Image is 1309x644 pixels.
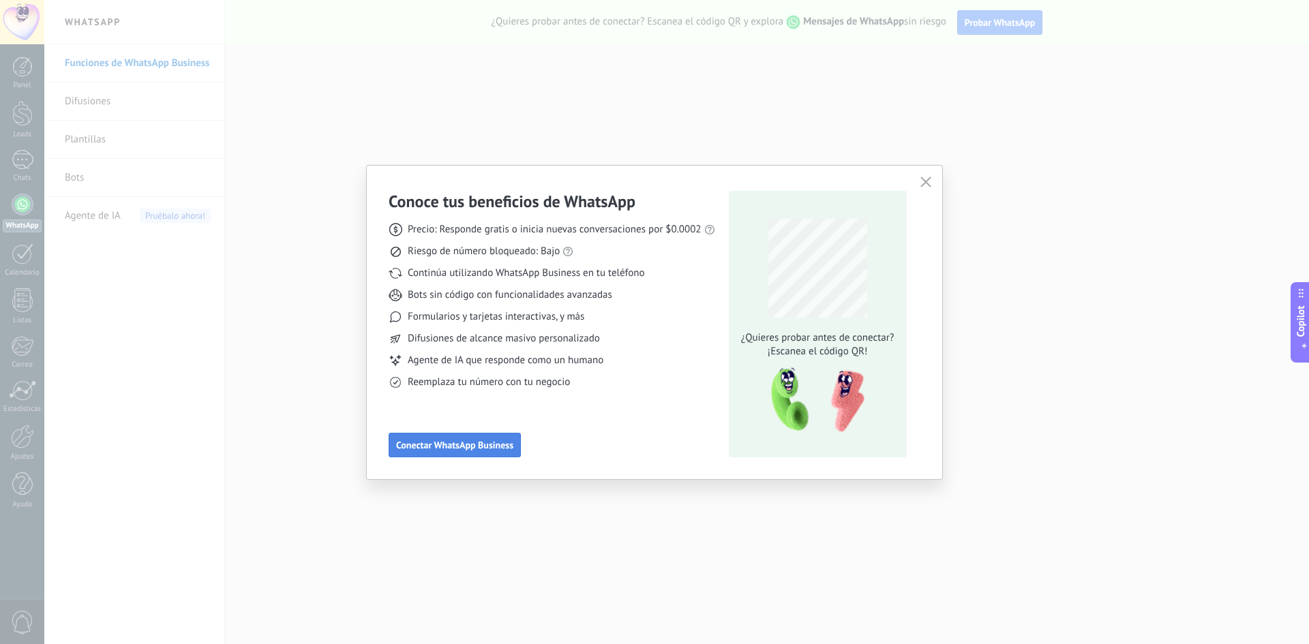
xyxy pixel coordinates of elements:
[408,223,702,236] span: Precio: Responde gratis o inicia nuevas conversaciones por $0.0002
[1294,305,1308,337] span: Copilot
[389,191,635,212] h3: Conoce tus beneficios de WhatsApp
[759,364,867,437] img: qr-pic-1x.png
[396,440,513,450] span: Conectar WhatsApp Business
[408,288,612,302] span: Bots sin código con funcionalidades avanzadas
[408,310,584,324] span: Formularios y tarjetas interactivas, y más
[408,354,603,367] span: Agente de IA que responde como un humano
[408,375,570,389] span: Reemplaza tu número con tu negocio
[408,266,644,280] span: Continúa utilizando WhatsApp Business en tu teléfono
[408,245,560,258] span: Riesgo de número bloqueado: Bajo
[408,332,600,346] span: Difusiones de alcance masivo personalizado
[737,331,898,345] span: ¿Quieres probar antes de conectar?
[389,433,521,457] button: Conectar WhatsApp Business
[737,345,898,358] span: ¡Escanea el código QR!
